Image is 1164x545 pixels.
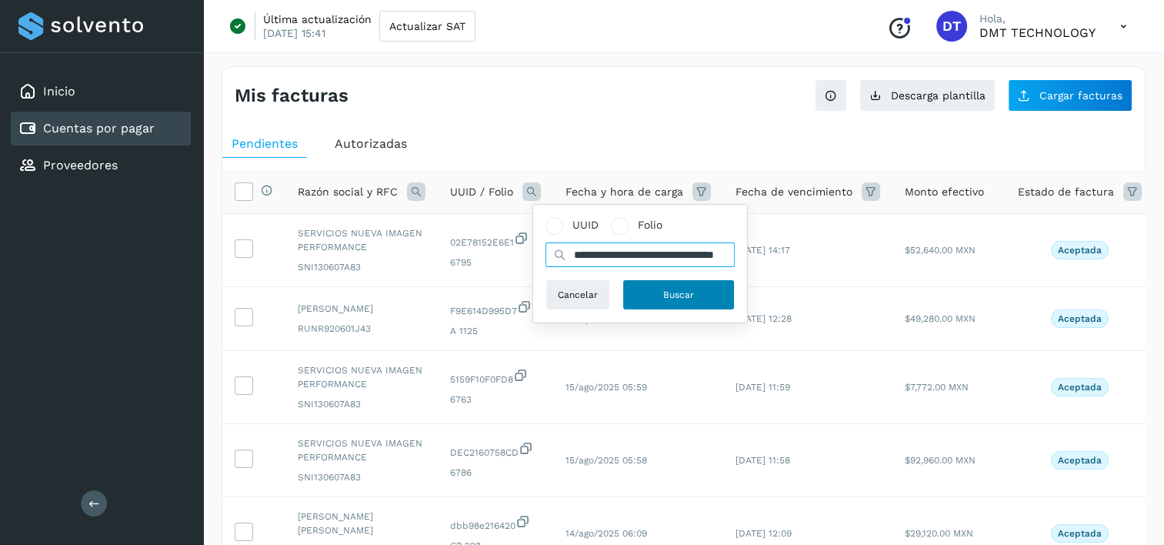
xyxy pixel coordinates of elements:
span: DEC2160758CD [450,441,541,460]
a: Inicio [43,84,75,99]
span: 5159F10F0FD8 [450,368,541,386]
div: Proveedores [11,149,191,182]
span: 6786 [450,466,541,480]
span: 6795 [450,256,541,269]
span: Descarga plantilla [891,90,986,101]
a: Cuentas por pagar [43,121,155,135]
span: $29,120.00 MXN [905,528,973,539]
span: dbb98e216420 [450,514,541,533]
button: Cargar facturas [1008,79,1132,112]
span: 15/ago/2025 05:58 [565,455,647,466]
span: SERVICIOS NUEVA IMAGEN PERFORMANCE [298,436,425,464]
span: F9E614D995D7 [450,299,541,318]
span: Pendientes [232,136,298,151]
span: Razón social y RFC [298,184,398,200]
span: Fecha de vencimiento [735,184,852,200]
p: Aceptada [1058,455,1102,466]
span: UUID / Folio [450,184,513,200]
p: Aceptada [1058,245,1102,256]
span: SERVICIOS NUEVA IMAGEN PERFORMANCE [298,226,425,254]
h4: Mis facturas [235,85,349,107]
span: $7,772.00 MXN [905,382,969,393]
span: SNI130607A83 [298,470,425,484]
p: DMT TECHNOLOGY [979,25,1096,40]
span: RUNR920601J43 [298,322,425,336]
a: Proveedores [43,158,118,172]
span: 02E78152E6E1 [450,231,541,249]
span: $92,960.00 MXN [905,455,976,466]
span: [PERSON_NAME] [298,302,425,316]
div: Inicio [11,75,191,109]
span: [DATE] 14:17 [735,245,790,256]
span: [PERSON_NAME] [PERSON_NAME] [298,510,425,537]
span: Actualizar SAT [389,21,465,32]
span: Estado de factura [1018,184,1114,200]
span: SERVICIOS NUEVA IMAGEN PERFORMANCE [298,363,425,391]
span: SNI130607A83 [298,260,425,274]
span: A 1125 [450,324,541,338]
span: [DATE] 11:58 [735,455,790,466]
span: Cargar facturas [1039,90,1122,101]
button: Descarga plantilla [859,79,996,112]
p: Aceptada [1058,382,1102,393]
span: 6763 [450,393,541,406]
span: 14/ago/2025 06:09 [565,528,647,539]
span: [DATE] 12:09 [735,528,792,539]
span: Monto efectivo [905,184,984,200]
p: Última actualización [263,12,372,26]
span: [DATE] 12:28 [735,313,792,324]
p: Aceptada [1058,313,1102,324]
span: Autorizadas [335,136,407,151]
span: [DATE] 11:59 [735,382,790,393]
div: Cuentas por pagar [11,112,191,145]
span: $49,280.00 MXN [905,313,976,324]
p: Aceptada [1058,528,1102,539]
p: Hola, [979,12,1096,25]
span: SNI130607A83 [298,397,425,411]
span: Fecha y hora de carga [565,184,683,200]
span: $52,640.00 MXN [905,245,976,256]
button: Actualizar SAT [379,11,475,42]
p: [DATE] 15:41 [263,26,325,40]
span: 15/ago/2025 05:59 [565,382,647,393]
